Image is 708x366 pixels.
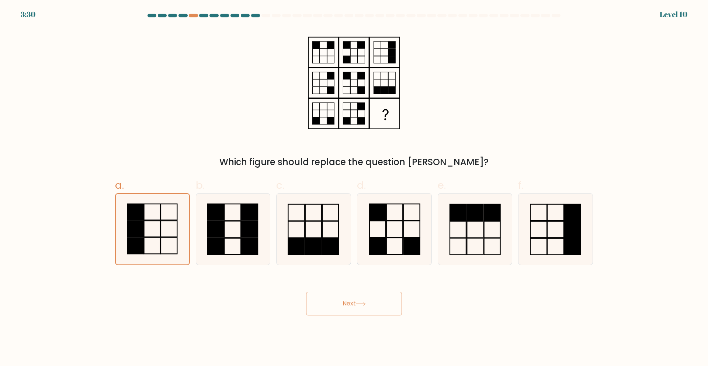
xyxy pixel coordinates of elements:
span: b. [196,178,205,192]
div: Which figure should replace the question [PERSON_NAME]? [119,155,589,169]
span: d. [357,178,366,192]
div: Level 10 [660,9,687,20]
div: 3:30 [21,9,35,20]
button: Next [306,292,402,315]
span: e. [438,178,446,192]
span: f. [518,178,523,192]
span: a. [115,178,124,192]
span: c. [276,178,284,192]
